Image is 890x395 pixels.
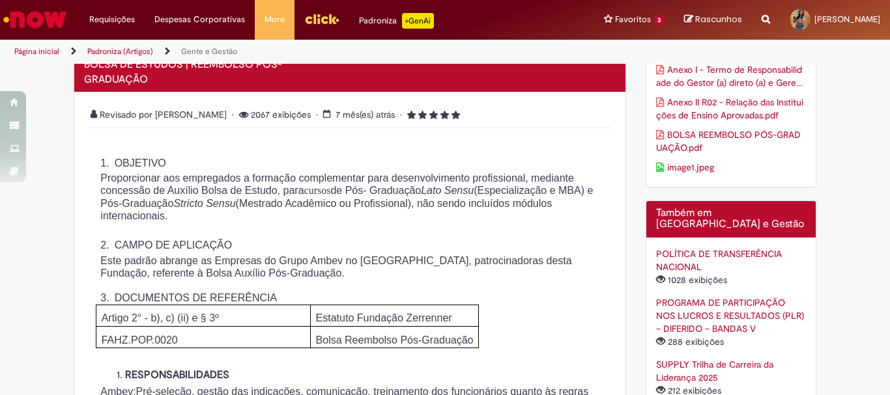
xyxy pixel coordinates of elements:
[100,239,232,251] span: 2. CAMPO DE APLICAÇÃO
[656,208,807,230] h2: Também em [GEOGRAPHIC_DATA] e Gestão
[102,334,178,346] span: FAHZ.POP.0020
[102,312,219,323] span: Artigo 2° - b), c) (ii) e § 3º
[429,111,438,120] i: 3
[656,128,807,154] a: Download de anexo BOLSA REEMBOLSO PÓS-GRADUAÇÃO.pdf
[87,46,153,57] a: Padroniza (Artigos)
[100,172,593,221] span: Proporcionar aos empregados a formação complementar para desenvolvimento profissional, mediante c...
[100,157,165,169] span: 1. OBJETIVO
[100,292,277,303] span: 3. DOCUMENTOS DE REFERÊNCIA
[336,109,395,120] span: 7 mês(es) atrás
[304,9,339,29] img: click_logo_yellow_360x200.png
[656,359,773,383] a: SUPPLY Trilha de Carreira da Liderança 2025
[695,13,742,25] span: Rascunhos
[100,255,571,279] span: Este padrão abrange as Empresas do Grupo Ambev no [GEOGRAPHIC_DATA], patrocinadoras desta Fundaçã...
[656,336,726,347] span: 288 exibições
[407,111,416,120] i: 1
[232,109,237,120] span: •
[402,13,434,29] p: +GenAi
[84,58,282,86] span: BOLSA DE ESTUDOS | REEMBOLSO PÓS-GRADUAÇÃO
[316,109,321,120] span: •
[316,334,474,346] span: Bolsa Reembolso Pós-Graduação
[452,111,460,120] i: 5
[418,111,427,120] i: 2
[656,248,782,273] a: POLÍTICA DE TRANSFERÊNCIA NACIONAL
[10,40,584,64] ul: Trilhas de página
[359,13,434,29] div: Padroniza
[653,15,665,26] span: 3
[615,13,651,26] span: Favoritos
[125,368,229,381] strong: RESPONSABILIDADES
[656,63,807,89] a: Download de anexo Anexo I - Termo de Responsabilidade do Gestor (a) direto (a) e Gerente de Gente...
[656,161,807,174] a: Download de anexo image1.jpeg
[14,46,59,57] a: Página inicial
[265,13,285,26] span: More
[656,274,730,286] span: 1028 exibições
[1,7,68,33] img: ServiceNow
[336,109,395,120] time: 27/02/2025 11:36:35
[181,46,237,57] a: Gente e Gestão
[656,96,807,122] a: Download de anexo Anexo II R02 - Relação das Instituições de Ensino Aprovadas.pdf
[304,185,331,196] span: cursos
[440,111,449,120] i: 4
[89,13,135,26] span: Requisições
[684,14,742,26] a: Rascunhos
[656,297,804,334] a: PROGRAMA DE PARTICIPAÇÃO NOS LUCROS E RESULTADOS (PLR) – DIFERIDO – BANDAS V
[421,185,474,196] em: Lato Sensu
[91,109,229,120] span: Revisado por [PERSON_NAME]
[316,312,452,323] span: Estatuto Fundação Zerrenner
[400,109,405,120] span: •
[656,60,807,177] ul: Anexos
[232,109,313,120] span: 2067 exibições
[400,109,460,120] span: 5 rating
[814,14,880,25] span: [PERSON_NAME]
[407,109,460,120] span: Classificação média do artigo - 5.0 estrelas
[173,198,235,209] em: Stricto Sensu
[154,13,245,26] span: Despesas Corporativas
